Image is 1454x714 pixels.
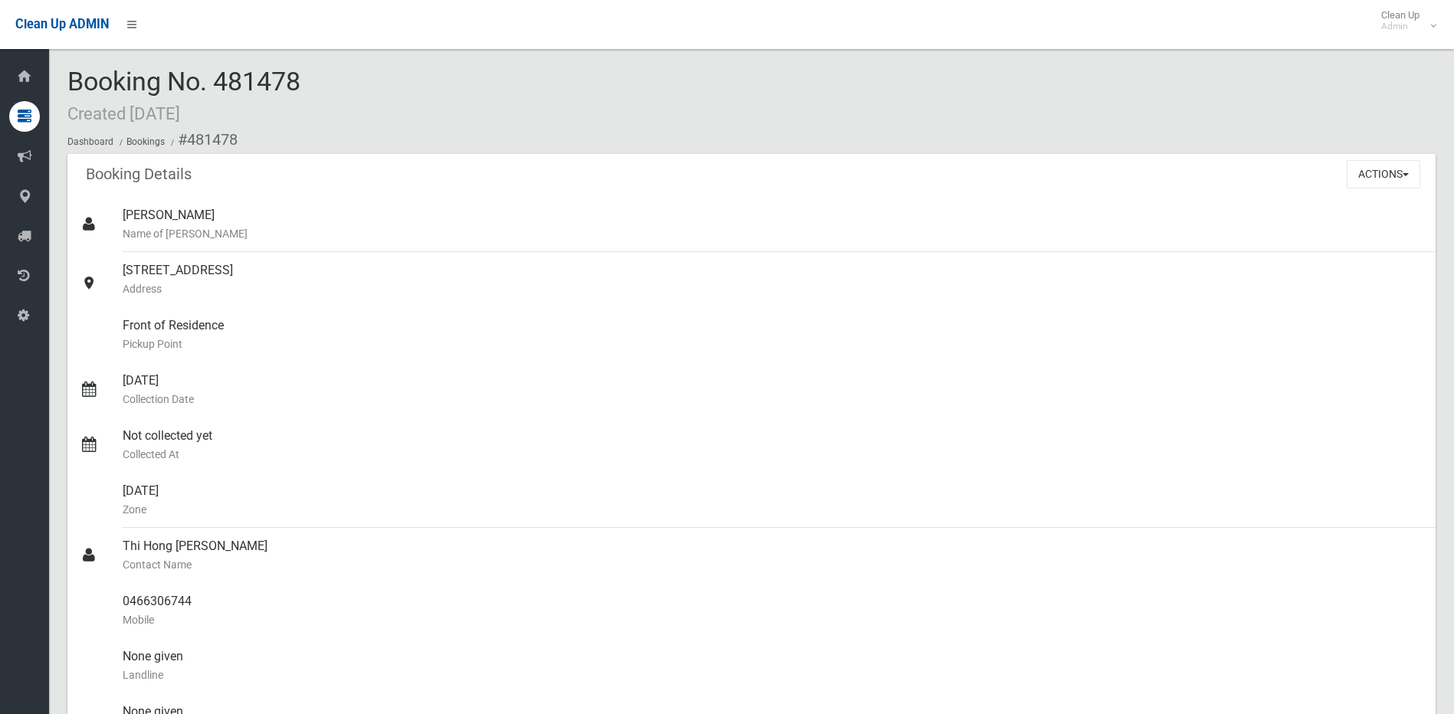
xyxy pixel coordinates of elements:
span: Clean Up [1374,9,1435,32]
a: Dashboard [67,136,113,147]
button: Actions [1347,160,1420,188]
div: [DATE] [123,362,1423,418]
div: [PERSON_NAME] [123,197,1423,252]
small: Mobile [123,611,1423,629]
small: Pickup Point [123,335,1423,353]
small: Landline [123,666,1423,684]
small: Collection Date [123,390,1423,408]
div: None given [123,638,1423,693]
div: Not collected yet [123,418,1423,473]
div: 0466306744 [123,583,1423,638]
small: Zone [123,500,1423,519]
li: #481478 [167,126,238,154]
small: Collected At [123,445,1423,463]
div: [STREET_ADDRESS] [123,252,1423,307]
span: Booking No. 481478 [67,66,300,126]
small: Contact Name [123,555,1423,574]
div: Front of Residence [123,307,1423,362]
span: Clean Up ADMIN [15,17,109,31]
div: Thi Hong [PERSON_NAME] [123,528,1423,583]
a: Bookings [126,136,165,147]
small: Address [123,280,1423,298]
small: Admin [1381,21,1420,32]
small: Created [DATE] [67,103,180,123]
header: Booking Details [67,159,210,189]
div: [DATE] [123,473,1423,528]
small: Name of [PERSON_NAME] [123,224,1423,243]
